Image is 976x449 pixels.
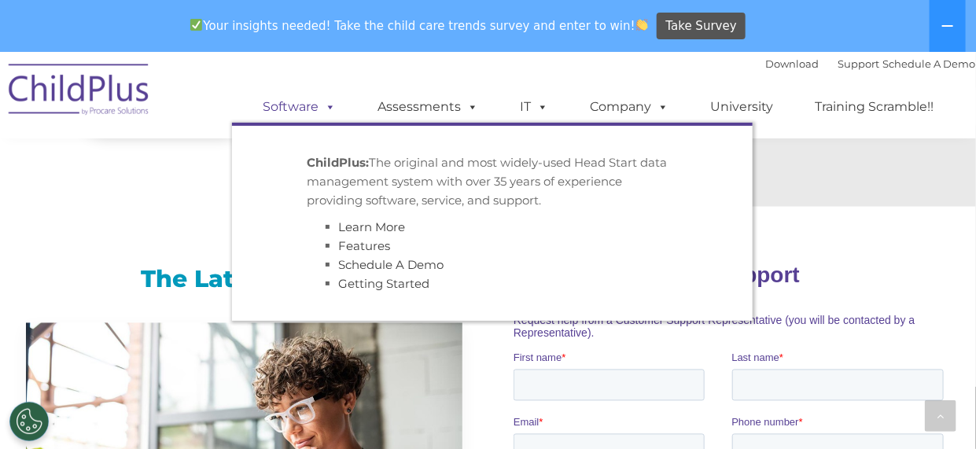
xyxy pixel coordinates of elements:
[219,104,267,116] span: Last name
[339,257,444,272] a: Schedule A Demo
[575,91,685,123] a: Company
[308,155,370,170] strong: ChildPlus:
[363,91,495,123] a: Assessments
[248,91,352,123] a: Software
[695,91,790,123] a: University
[308,153,677,210] p: The original and most widely-used Head Start data management system with over 35 years of experie...
[339,219,406,234] a: Learn More
[339,238,391,253] a: Features
[339,276,430,291] a: Getting Started
[184,10,655,41] span: Your insights needed! Take the child care trends survey and enter to win!
[883,57,976,70] a: Schedule A Demo
[1,53,158,131] img: ChildPlus by Procare Solutions
[26,264,462,296] h3: The Latest News
[505,91,565,123] a: IT
[636,19,648,31] img: 👏
[9,402,49,441] button: Cookies Settings
[766,57,819,70] a: Download
[838,57,880,70] a: Support
[190,19,202,31] img: ✅
[800,91,950,123] a: Training Scramble!!
[766,57,976,70] font: |
[666,13,737,40] span: Take Survey
[219,168,285,180] span: Phone number
[657,13,746,40] a: Take Survey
